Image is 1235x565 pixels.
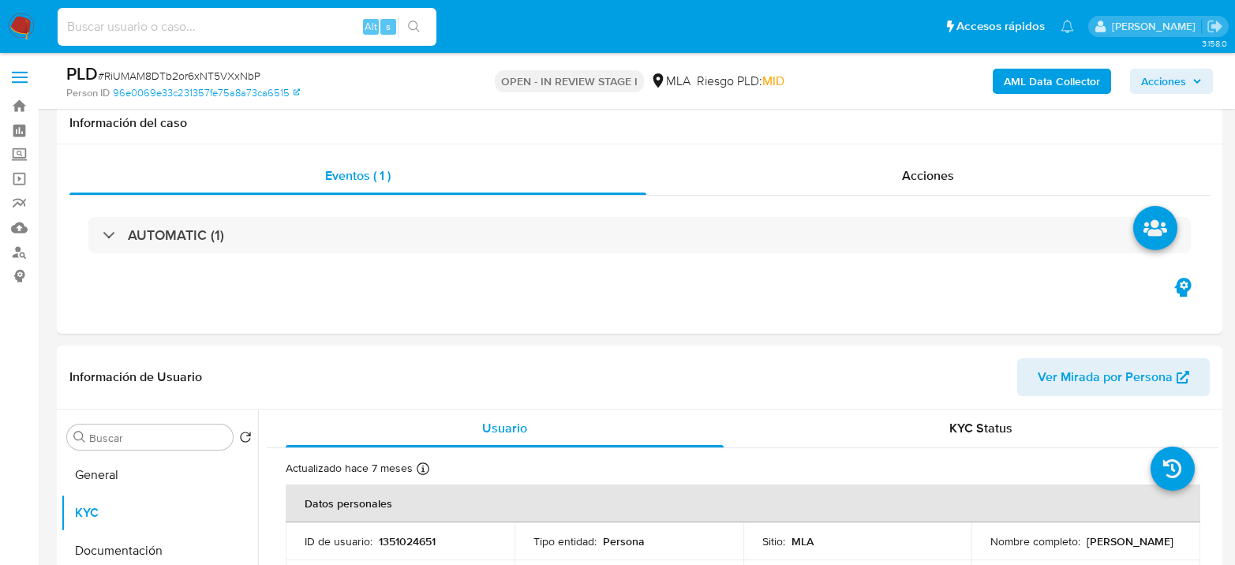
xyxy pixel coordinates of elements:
p: Persona [603,534,645,548]
span: Acciones [902,167,954,185]
button: Acciones [1130,69,1213,94]
span: s [386,19,391,34]
button: Buscar [73,431,86,443]
th: Datos personales [286,485,1200,522]
div: AUTOMATIC (1) [88,217,1191,253]
p: Sitio : [762,534,785,548]
h1: Información del caso [69,115,1210,131]
p: cecilia.zacarias@mercadolibre.com [1112,19,1201,34]
button: AML Data Collector [993,69,1111,94]
b: AML Data Collector [1004,69,1100,94]
b: Person ID [66,86,110,100]
span: Usuario [482,419,527,437]
button: Ver Mirada por Persona [1017,358,1210,396]
p: ID de usuario : [305,534,372,548]
h1: Información de Usuario [69,369,202,385]
span: # RiUMAM8DTb2or6xNT5VXxNbP [98,68,260,84]
span: Eventos ( 1 ) [325,167,391,185]
a: 96e0069e33c231357fe75a8a73ca6515 [113,86,300,100]
h3: AUTOMATIC (1) [128,226,224,244]
input: Buscar usuario o caso... [58,17,436,37]
p: 1351024651 [379,534,436,548]
span: MID [762,72,784,90]
p: OPEN - IN REVIEW STAGE I [495,70,644,92]
a: Notificaciones [1061,20,1074,33]
p: Nombre completo : [990,534,1080,548]
p: MLA [792,534,814,548]
button: Volver al orden por defecto [239,431,252,448]
span: Riesgo PLD: [697,73,784,90]
a: Salir [1207,18,1223,35]
div: MLA [650,73,690,90]
p: Tipo entidad : [533,534,597,548]
button: KYC [61,494,258,532]
span: Ver Mirada por Persona [1038,358,1173,396]
p: [PERSON_NAME] [1087,534,1173,548]
button: General [61,456,258,494]
span: Alt [365,19,377,34]
input: Buscar [89,431,226,445]
span: KYC Status [949,419,1012,437]
span: Acciones [1141,69,1186,94]
button: search-icon [398,16,430,38]
span: Accesos rápidos [956,18,1045,35]
b: PLD [66,61,98,86]
p: Actualizado hace 7 meses [286,461,413,476]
